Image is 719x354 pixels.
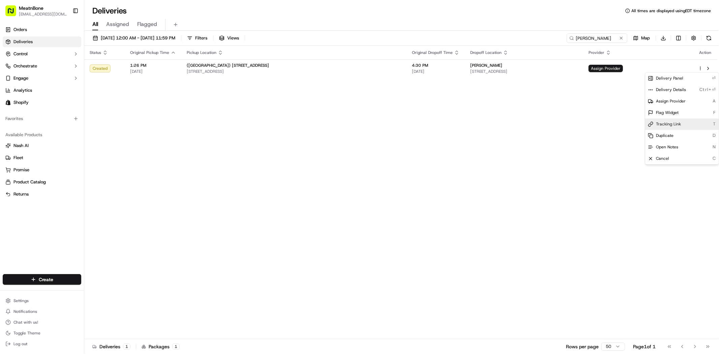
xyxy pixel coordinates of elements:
[700,87,716,93] span: Ctrl+⏎
[712,75,716,81] span: ⏎
[713,155,716,161] span: C
[713,98,716,104] span: A
[713,132,716,139] span: D
[713,110,716,116] span: F
[656,121,681,127] span: Tracking Link
[713,121,716,127] span: T
[656,133,673,138] span: Duplicate
[656,76,683,81] span: Delivery Panel
[656,144,678,150] span: Open Notes
[656,87,686,92] span: Delivery Details
[656,110,679,115] span: Flag Widget
[656,156,669,161] span: Cancel
[656,98,686,104] span: Assign Provider
[713,144,716,150] span: N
